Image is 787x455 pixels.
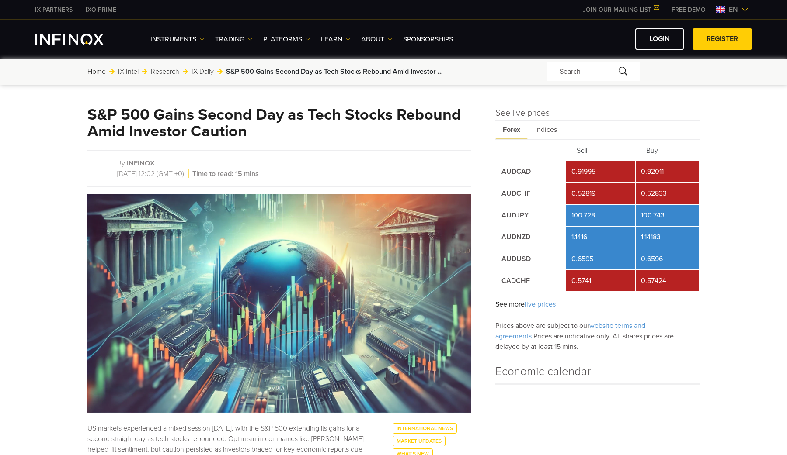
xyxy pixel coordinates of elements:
[636,227,699,248] td: 1.14183
[28,5,79,14] a: INFINOX
[525,300,556,309] span: live prices
[403,34,453,45] a: SPONSORSHIPS
[496,227,565,248] td: AUDNZD
[263,34,310,45] a: PLATFORMS
[151,66,179,77] a: Research
[636,270,699,291] td: 0.57424
[393,436,446,446] a: Market Updates
[566,270,635,291] td: 0.5741
[566,161,635,182] td: 0.91995
[361,34,392,45] a: ABOUT
[635,28,684,50] a: LOGIN
[693,28,752,50] a: REGISTER
[547,62,640,81] div: Search
[495,107,700,120] h4: See live prices
[321,34,350,45] a: Learn
[636,141,699,160] th: Buy
[117,159,125,168] span: By
[79,5,123,14] a: INFINOX
[192,66,214,77] a: IX Daily
[127,159,155,168] a: INFINOX
[215,34,252,45] a: TRADING
[566,141,635,160] th: Sell
[496,205,565,226] td: AUDJPY
[87,107,471,140] h1: S&P 500 Gains Second Day as Tech Stocks Rebound Amid Investor Caution
[495,317,700,352] p: Prices above are subject to our Prices are indicative only. All shares prices are delayed by at l...
[566,205,635,226] td: 100.728
[150,34,204,45] a: Instruments
[636,248,699,269] td: 0.6596
[183,69,188,74] img: arrow-right
[226,66,445,77] span: S&P 500 Gains Second Day as Tech Stocks Rebound Amid Investor Caution
[566,248,635,269] td: 0.6595
[528,121,564,139] span: Indices
[496,183,565,204] td: AUDCHF
[496,270,565,291] td: CADCHF
[496,161,565,182] td: AUDCAD
[636,161,699,182] td: 0.92011
[117,169,189,178] span: [DATE] 12:02 (GMT +0)
[495,292,700,317] div: See more
[217,69,223,74] img: arrow-right
[665,5,712,14] a: INFINOX MENU
[495,363,700,383] h4: Economic calendar
[566,183,635,204] td: 0.52819
[725,4,742,15] span: en
[576,6,665,14] a: JOIN OUR MAILING LIST
[191,169,259,178] span: Time to read: 15 mins
[35,34,124,45] a: INFINOX Logo
[118,66,139,77] a: IX Intel
[87,66,106,77] a: Home
[495,121,528,139] span: Forex
[566,227,635,248] td: 1.1416
[496,248,565,269] td: AUDUSD
[636,205,699,226] td: 100.743
[393,423,457,434] a: International News
[109,69,115,74] img: arrow-right
[142,69,147,74] img: arrow-right
[636,183,699,204] td: 0.52833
